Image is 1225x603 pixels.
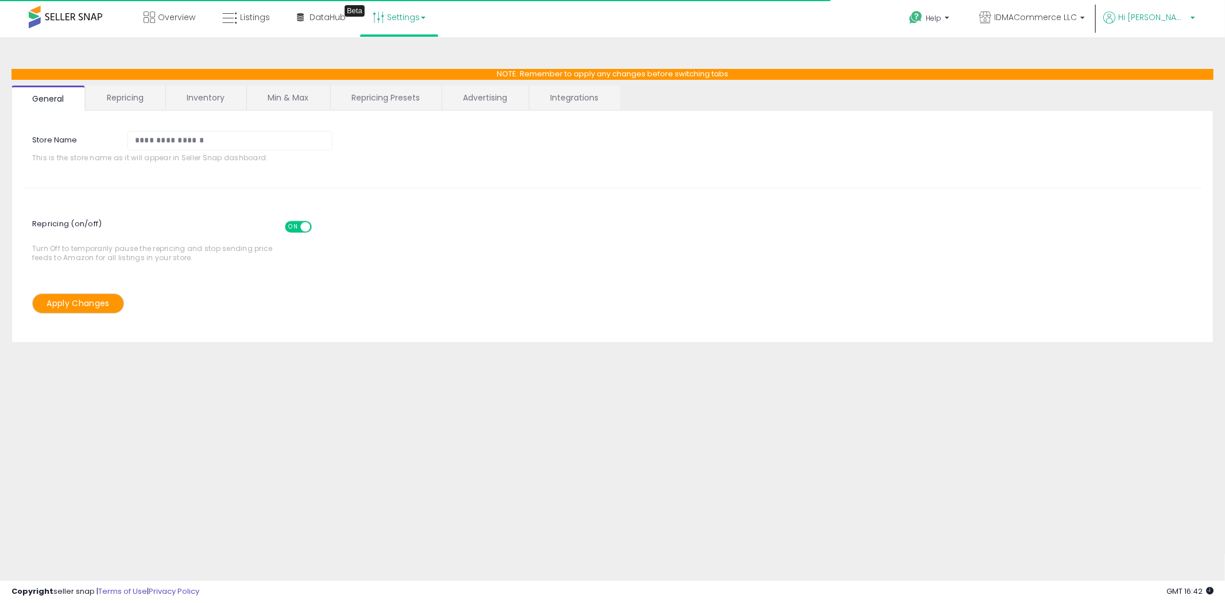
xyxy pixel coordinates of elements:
a: Repricing Presets [331,86,440,110]
span: Repricing (on/off) [32,212,322,244]
span: Listings [240,11,270,23]
span: Hi [PERSON_NAME] [1118,11,1187,23]
a: Inventory [166,86,245,110]
span: DataHub [310,11,346,23]
span: Overview [158,11,195,23]
a: General [11,86,85,111]
a: Repricing [86,86,164,110]
i: Get Help [909,10,923,25]
a: Hi [PERSON_NAME] [1103,11,1195,37]
span: Turn Off to temporarily pause the repricing and stop sending price feeds to Amazon for all listin... [32,215,279,262]
label: Store Name [24,131,119,146]
span: OFF [310,222,329,232]
a: Min & Max [247,86,329,110]
span: This is the store name as it will appear in Seller Snap dashboard. [32,153,342,162]
a: Help [900,2,961,37]
span: ON [286,222,300,232]
a: Advertising [442,86,528,110]
span: Help [926,13,941,23]
span: IDMACommerce LLC [994,11,1077,23]
p: NOTE: Remember to apply any changes before switching tabs [11,69,1214,80]
button: Apply Changes [32,293,124,314]
div: Tooltip anchor [345,5,365,17]
a: Integrations [530,86,619,110]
